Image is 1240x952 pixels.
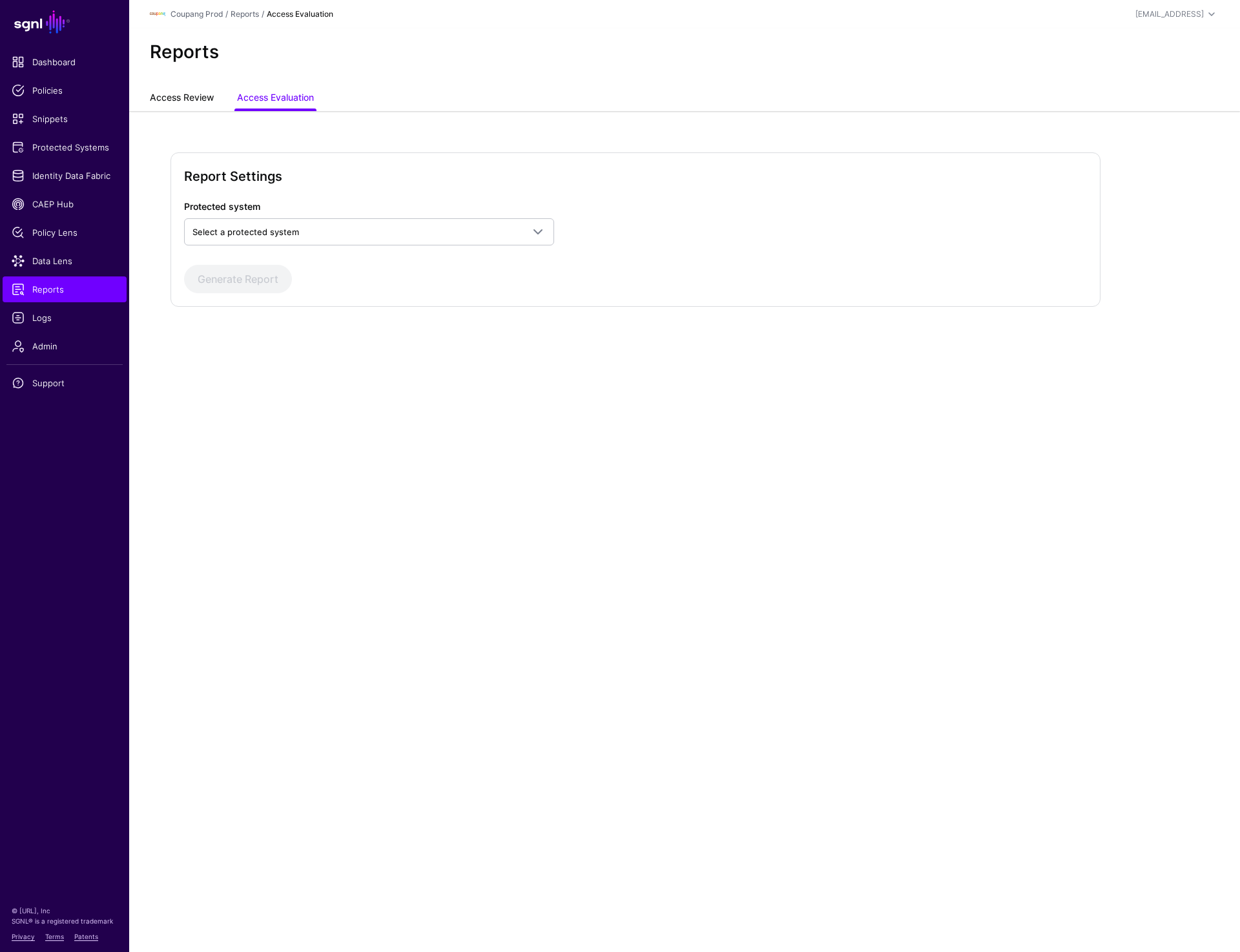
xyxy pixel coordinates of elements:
h2: Reports [150,41,219,63]
span: Logs [12,311,118,324]
span: Protected Systems [12,141,118,154]
span: Dashboard [12,56,118,68]
a: Access Review [150,87,214,111]
a: Protected Systems [3,134,127,160]
a: Policy Lens [3,220,127,245]
h2: Report Settings [184,166,1087,187]
strong: Access Evaluation [267,9,333,19]
div: [EMAIL_ADDRESS] [1135,8,1204,20]
a: Coupang Prod [170,9,223,19]
label: Protected system [184,200,260,213]
a: Reports [3,276,127,302]
div: / [259,8,267,20]
a: Dashboard [3,49,127,75]
a: Access Evaluation [237,87,314,111]
a: Admin [3,333,127,359]
a: Data Lens [3,248,127,274]
span: Select a protected system [192,227,299,237]
span: Data Lens [12,254,118,267]
a: Policies [3,78,127,103]
a: Privacy [12,933,35,940]
img: svg+xml;base64,PHN2ZyBpZD0iTG9nbyIgeG1sbnM9Imh0dHA6Ly93d3cudzMub3JnLzIwMDAvc3ZnIiB3aWR0aD0iMTIxLj... [150,6,165,22]
span: Support [12,377,118,389]
span: Policy Lens [12,226,118,239]
span: Identity Data Fabric [12,169,118,182]
a: Identity Data Fabric [3,163,127,189]
p: © [URL], Inc [12,905,118,916]
span: Admin [12,340,118,353]
a: Logs [3,305,127,331]
div: / [223,8,231,20]
span: Policies [12,84,118,97]
span: Reports [12,283,118,296]
span: CAEP Hub [12,198,118,211]
a: Patents [74,933,98,940]
a: SGNL [8,8,121,36]
a: CAEP Hub [3,191,127,217]
a: Snippets [3,106,127,132]
p: SGNL® is a registered trademark [12,916,118,926]
span: Snippets [12,112,118,125]
a: Reports [231,9,259,19]
a: Terms [45,933,64,940]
